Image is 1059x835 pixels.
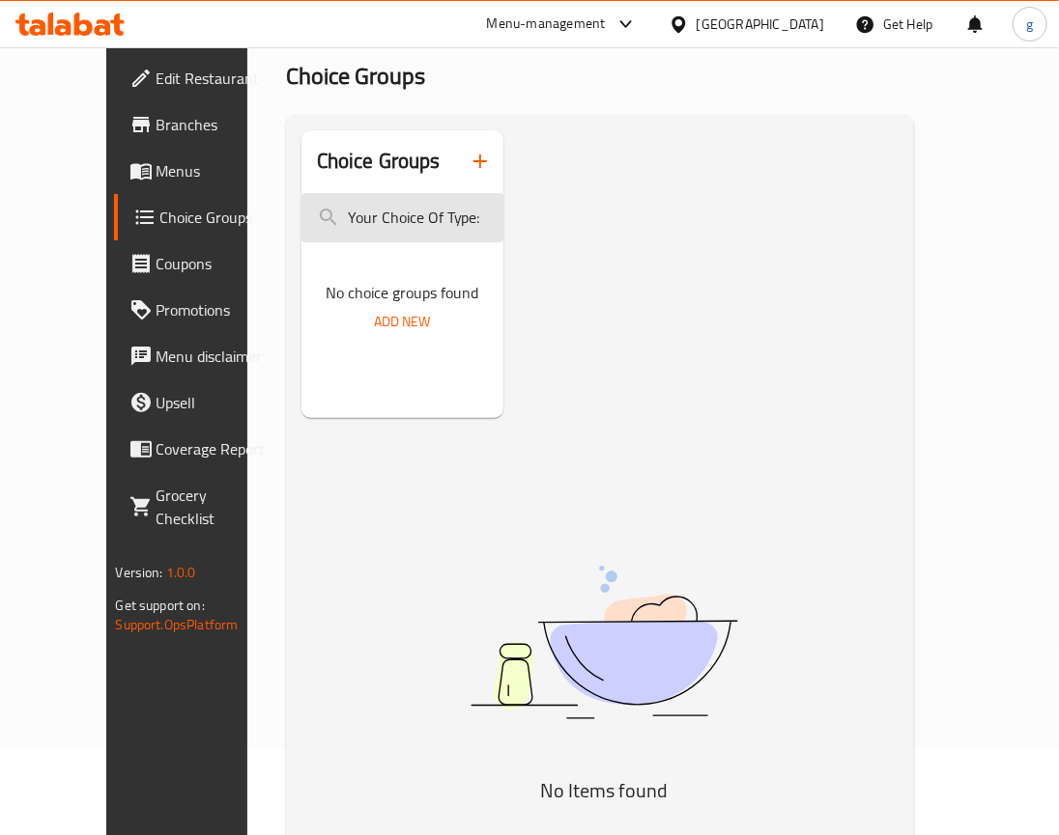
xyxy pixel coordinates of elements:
a: Menu disclaimer [114,333,283,379]
span: 1.0.0 [166,560,196,585]
span: Get support on: [116,593,205,618]
button: Add New [366,304,438,340]
a: Promotions [114,287,283,333]
p: No choice groups found [301,281,503,304]
a: Support.OpsPlatform [116,612,239,637]
div: Menu-management [487,13,606,36]
span: Coverage Report [157,437,268,460]
span: Promotions [157,298,268,321]
span: Add New [374,310,430,334]
span: Version: [116,560,163,585]
span: Choice Groups [160,206,268,229]
a: Coupons [114,240,283,287]
span: Choice Groups [286,54,425,97]
img: dish.svg [362,515,845,770]
a: Menus [114,148,283,194]
div: [GEOGRAPHIC_DATA] [697,14,824,35]
span: Edit Restaurant [157,67,268,90]
span: Menu disclaimer [157,345,268,368]
span: Menus [157,159,268,182]
span: g [1026,14,1033,35]
a: Coverage Report [114,426,283,472]
a: Branches [114,101,283,148]
span: Upsell [157,391,268,414]
span: Grocery Checklist [157,484,268,530]
a: Upsell [114,379,283,426]
span: Branches [157,113,268,136]
a: Grocery Checklist [114,472,283,542]
h2: Choice Groups [317,147,441,176]
input: search [301,193,503,242]
h5: No Items found [362,775,845,806]
span: Coupons [157,252,268,275]
a: Choice Groups [114,194,283,240]
a: Edit Restaurant [114,55,283,101]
